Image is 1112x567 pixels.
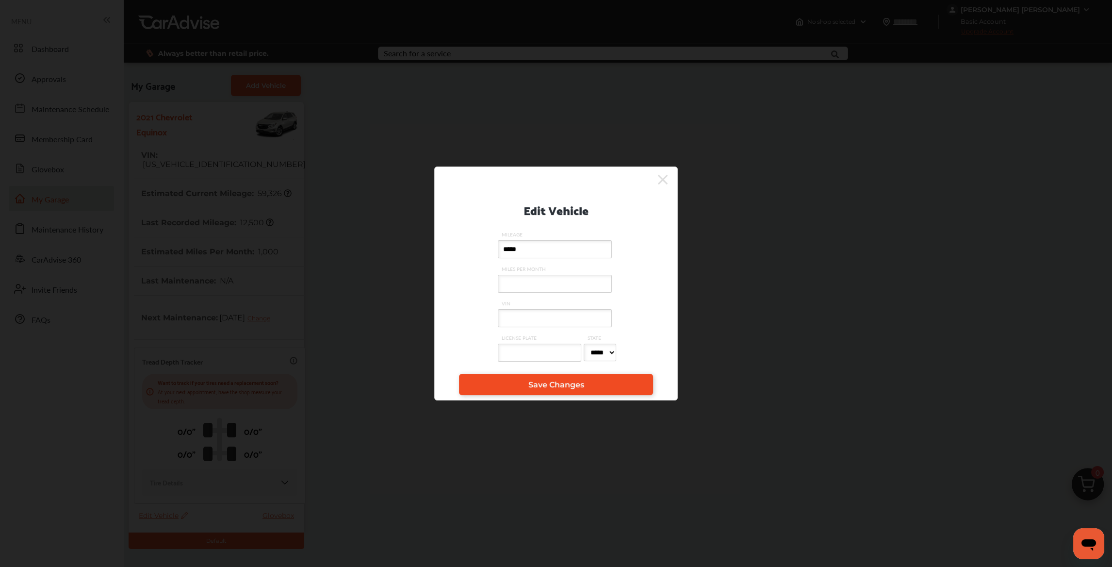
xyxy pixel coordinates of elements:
input: VIN [498,309,612,327]
iframe: Button to launch messaging window [1073,528,1104,559]
span: VIN [498,300,614,307]
p: Edit Vehicle [523,200,589,219]
span: LICENSE PLATE [498,334,584,341]
select: STATE [584,344,616,361]
span: MILES PER MONTH [498,266,614,272]
input: MILES PER MONTH [498,275,612,293]
input: MILEAGE [498,240,612,258]
span: MILEAGE [498,231,614,238]
span: Save Changes [528,380,584,389]
span: STATE [584,334,619,341]
a: Save Changes [459,374,653,395]
input: LICENSE PLATE [498,344,581,362]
